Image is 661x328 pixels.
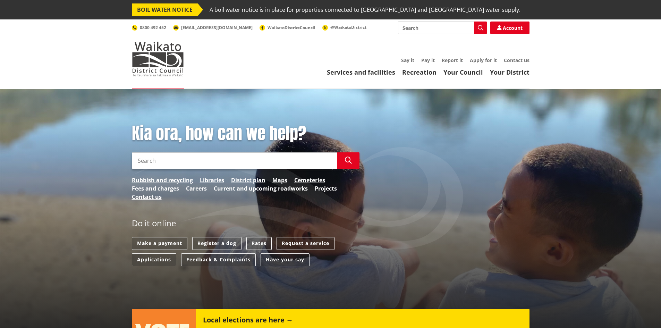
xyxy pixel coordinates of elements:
a: Recreation [402,68,437,76]
a: Your District [490,68,529,76]
a: Contact us [132,193,162,201]
span: A boil water notice is in place for properties connected to [GEOGRAPHIC_DATA] and [GEOGRAPHIC_DAT... [210,3,520,16]
a: Say it [401,57,414,64]
a: Contact us [504,57,529,64]
input: Search input [132,152,337,169]
a: Projects [315,184,337,193]
a: District plan [231,176,265,184]
a: Apply for it [470,57,497,64]
a: Current and upcoming roadworks [214,184,308,193]
a: Fees and charges [132,184,179,193]
a: 0800 492 452 [132,25,166,31]
a: Cemeteries [294,176,325,184]
a: Rubbish and recycling [132,176,193,184]
a: Account [490,22,529,34]
a: Maps [272,176,287,184]
input: Search input [398,22,487,34]
a: Have your say [261,253,310,266]
h1: Kia ora, how can we help? [132,124,359,144]
a: [EMAIL_ADDRESS][DOMAIN_NAME] [173,25,253,31]
a: Libraries [200,176,224,184]
span: 0800 492 452 [140,25,166,31]
h2: Do it online [132,218,176,230]
a: Pay it [421,57,435,64]
img: Waikato District Council - Te Kaunihera aa Takiwaa o Waikato [132,42,184,76]
a: Services and facilities [327,68,395,76]
span: WaikatoDistrictCouncil [268,25,315,31]
a: Your Council [443,68,483,76]
span: @WaikatoDistrict [330,24,366,30]
a: Report it [442,57,463,64]
a: Register a dog [192,237,241,250]
span: [EMAIL_ADDRESS][DOMAIN_NAME] [181,25,253,31]
a: Feedback & Complaints [181,253,256,266]
span: BOIL WATER NOTICE [132,3,198,16]
a: Make a payment [132,237,187,250]
a: Careers [186,184,207,193]
a: Request a service [277,237,334,250]
h2: Local elections are here [203,316,293,326]
a: WaikatoDistrictCouncil [260,25,315,31]
a: Applications [132,253,176,266]
a: Rates [246,237,272,250]
a: @WaikatoDistrict [322,24,366,30]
